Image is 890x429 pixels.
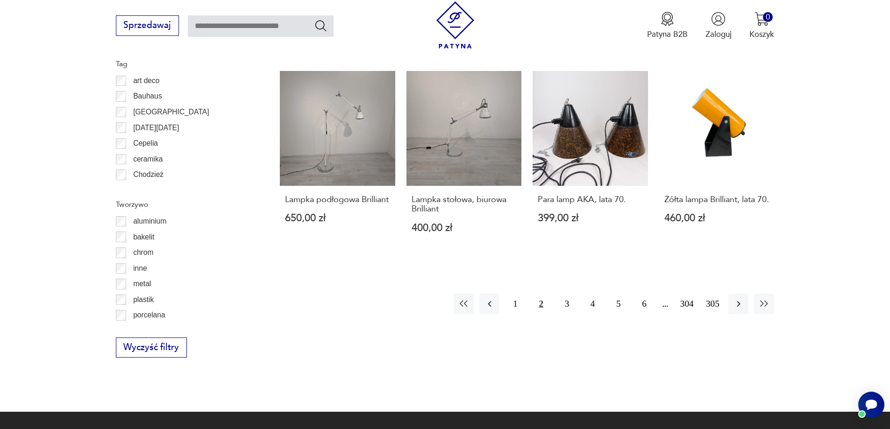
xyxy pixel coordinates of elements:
p: Bauhaus [133,90,162,102]
p: 650,00 zł [285,213,390,223]
img: Ikona medalu [660,12,675,26]
p: inne [133,262,147,274]
p: plastik [133,294,154,306]
p: 399,00 zł [538,213,643,223]
a: Ikona medaluPatyna B2B [647,12,688,40]
p: 400,00 zł [412,223,517,233]
a: Para lamp AKA, lata 70.Para lamp AKA, lata 70.399,00 zł [533,71,648,255]
a: Lampka podłogowa BrilliantLampka podłogowa Brilliant650,00 zł [280,71,395,255]
img: Ikona koszyka [755,12,769,26]
img: Ikonka użytkownika [711,12,726,26]
p: Ćmielów [133,184,161,197]
button: 1 [505,294,525,314]
p: Cepelia [133,137,158,149]
button: Wyczyść filtry [116,338,187,358]
p: Patyna B2B [647,29,688,40]
iframe: Smartsupp widget button [858,392,884,418]
p: metal [133,278,151,290]
a: Lampka stołowa, biurowa BrilliantLampka stołowa, biurowa Brilliant400,00 zł [406,71,522,255]
button: 4 [583,294,603,314]
button: Sprzedawaj [116,15,179,36]
a: Sprzedawaj [116,22,179,30]
p: Tworzywo [116,198,253,211]
img: Patyna - sklep z meblami i dekoracjami vintage [432,1,479,49]
button: 3 [557,294,577,314]
p: [GEOGRAPHIC_DATA] [133,106,209,118]
p: Koszyk [749,29,774,40]
p: [DATE][DATE] [133,122,179,134]
h3: Lampka stołowa, biurowa Brilliant [412,195,517,214]
h3: Para lamp AKA, lata 70. [538,195,643,204]
p: Zaloguj [705,29,732,40]
h3: Lampka podłogowa Brilliant [285,195,390,204]
p: chrom [133,246,153,259]
button: Patyna B2B [647,12,688,40]
p: porcelit [133,325,157,337]
button: Szukaj [314,19,328,32]
p: Chodzież [133,169,164,181]
p: Tag [116,58,253,70]
a: Żółta lampa Brilliant, lata 70.Żółta lampa Brilliant, lata 70.460,00 zł [659,71,775,255]
p: 460,00 zł [664,213,769,223]
div: 0 [763,12,773,22]
button: 5 [608,294,628,314]
button: Zaloguj [705,12,732,40]
p: ceramika [133,153,163,165]
button: 6 [634,294,654,314]
button: 2 [531,294,551,314]
h3: Żółta lampa Brilliant, lata 70. [664,195,769,204]
p: porcelana [133,309,165,321]
p: aluminium [133,215,166,227]
button: 0Koszyk [749,12,774,40]
button: 304 [677,294,697,314]
p: art deco [133,75,159,87]
button: 305 [703,294,723,314]
p: bakelit [133,231,154,243]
